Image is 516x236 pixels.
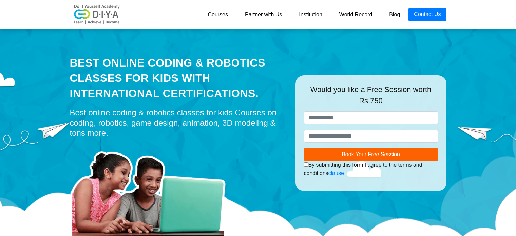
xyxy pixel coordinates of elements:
a: Institution [290,8,330,21]
div: Best online coding & robotics classes for kids Courses on coding, robotics, game design, animatio... [70,108,285,138]
span: Book Your Free Session [342,151,400,157]
div: By submitting this form I agree to the terms and conditions [304,161,438,177]
div: Would you like a Free Session worth Rs.750 [304,84,438,111]
a: World Record [331,8,381,21]
a: clause [328,170,344,176]
img: logo-v2.png [70,4,124,25]
a: Blog [381,8,408,21]
a: Courses [199,8,236,21]
button: Book Your Free Session [304,148,438,161]
div: Best Online Coding & Robotics Classes for kids with International Certifications. [70,55,285,101]
a: Partner with Us [236,8,290,21]
a: Contact Us [408,8,446,21]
